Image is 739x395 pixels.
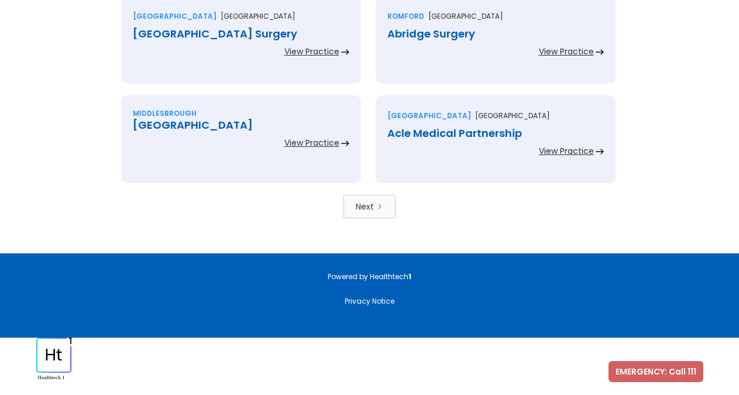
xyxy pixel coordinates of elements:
a: Middlesbrough[GEOGRAPHIC_DATA]View Practice [121,95,361,195]
a: Next Page [343,195,396,218]
div: View Practice [539,145,594,157]
div: Middlesbrough [133,108,197,119]
div: [GEOGRAPHIC_DATA] [387,110,471,122]
strong: 1 [408,272,411,281]
div: View Practice [284,46,339,57]
div: Next [356,201,374,212]
div: Abridge Surgery [387,28,604,40]
div: Acle Medical Partnership [387,128,604,139]
a: Privacy Notice [345,296,394,306]
div: [GEOGRAPHIC_DATA] Surgery [133,28,349,40]
div: [GEOGRAPHIC_DATA] [133,119,349,131]
p: [GEOGRAPHIC_DATA] [428,11,503,22]
p: [GEOGRAPHIC_DATA] [221,11,295,22]
a: EMERGENCY: Call 111 [609,361,703,382]
p: [GEOGRAPHIC_DATA] [475,110,550,122]
div: List [121,195,618,218]
a: Powered by Healthtech1 [328,272,411,281]
div: View Practice [284,137,339,149]
div: [GEOGRAPHIC_DATA] [133,11,216,22]
span: EMERGENCY: Call 111 [616,366,696,377]
div: View Practice [539,46,594,57]
div: Romford [387,11,424,22]
a: [GEOGRAPHIC_DATA][GEOGRAPHIC_DATA]Acle Medical PartnershipView Practice [376,95,616,195]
